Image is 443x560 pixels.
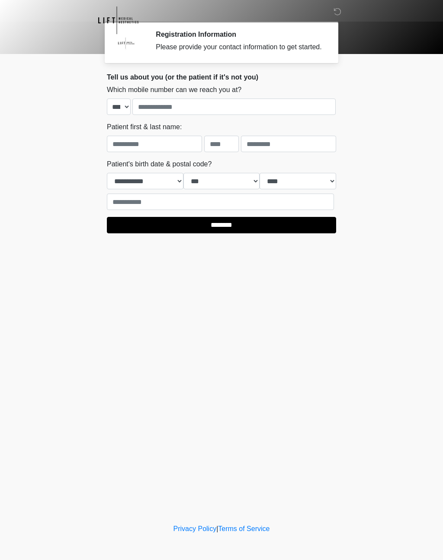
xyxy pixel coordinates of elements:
div: Please provide your contact information to get started. [156,42,323,52]
img: Lift Medical Aesthetics Logo [98,6,138,34]
a: Terms of Service [218,525,270,532]
img: Agent Avatar [113,30,139,56]
a: Privacy Policy [173,525,217,532]
a: | [216,525,218,532]
h2: Tell us about you (or the patient if it's not you) [107,73,336,81]
label: Which mobile number can we reach you at? [107,85,241,95]
label: Patient's birth date & postal code? [107,159,212,169]
label: Patient first & last name: [107,122,182,132]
